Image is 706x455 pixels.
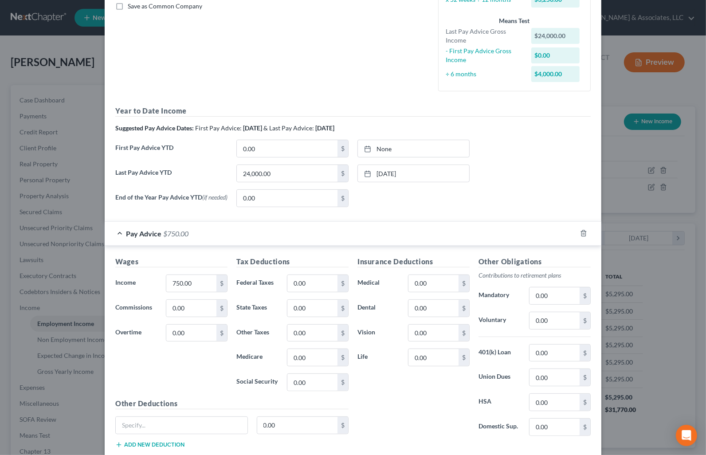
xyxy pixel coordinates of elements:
h5: Insurance Deductions [357,256,470,267]
div: ÷ 6 months [441,70,527,78]
div: $ [580,287,590,304]
span: $750.00 [163,229,188,238]
label: First Pay Advice YTD [111,140,232,165]
span: (if needed) [202,193,227,201]
input: 0.00 [287,349,337,366]
input: 0.00 [529,312,580,329]
input: 0.00 [287,275,337,292]
h5: Other Obligations [479,256,591,267]
input: 0.00 [529,419,580,435]
a: None [358,140,469,157]
label: Life [353,349,404,366]
h5: Wages [115,256,227,267]
input: 0.00 [529,287,580,304]
label: End of the Year Pay Advice YTD [111,189,232,214]
label: Union Dues [474,369,525,386]
div: $ [337,417,348,434]
input: 0.00 [237,140,337,157]
label: Other Taxes [232,324,282,342]
div: $ [580,369,590,386]
label: Voluntary [474,312,525,329]
label: Overtime [111,324,161,342]
h5: Year to Date Income [115,106,591,117]
div: $ [459,349,469,366]
input: 0.00 [287,300,337,317]
div: Means Test [446,16,583,25]
label: Federal Taxes [232,275,282,292]
input: 0.00 [287,374,337,391]
input: 0.00 [257,417,338,434]
div: $ [216,275,227,292]
input: 0.00 [529,345,580,361]
span: Save as Common Company [128,2,202,10]
input: 0.00 [166,325,216,341]
div: $ [216,300,227,317]
div: $ [459,325,469,341]
h5: Other Deductions [115,398,349,409]
p: Contributions to retirement plans [479,271,591,280]
input: 0.00 [408,325,459,341]
input: 0.00 [408,300,459,317]
input: 0.00 [408,275,459,292]
span: Pay Advice [126,229,161,238]
div: $ [337,349,348,366]
div: $ [580,419,590,435]
label: HSA [474,393,525,411]
div: $ [459,275,469,292]
div: $4,000.00 [531,66,580,82]
label: Vision [353,324,404,342]
input: 0.00 [287,325,337,341]
input: 0.00 [237,190,337,207]
div: $ [337,374,348,391]
strong: [DATE] [315,124,334,132]
div: $ [337,140,348,157]
div: $ [459,300,469,317]
div: $24,000.00 [531,28,580,44]
label: Mandatory [474,287,525,305]
div: $ [580,345,590,361]
span: First Pay Advice: [195,124,242,132]
div: $ [337,300,348,317]
input: 0.00 [166,275,216,292]
span: & Last Pay Advice: [263,124,314,132]
div: Open Intercom Messenger [676,425,697,446]
div: $ [580,394,590,411]
div: Last Pay Advice Gross Income [441,27,527,45]
div: $0.00 [531,47,580,63]
label: Medical [353,275,404,292]
label: Medicare [232,349,282,366]
input: 0.00 [166,300,216,317]
label: Commissions [111,299,161,317]
div: $ [337,190,348,207]
div: - First Pay Advice Gross Income [441,47,527,64]
a: [DATE] [358,165,469,182]
input: 0.00 [408,349,459,366]
h5: Tax Deductions [236,256,349,267]
div: $ [337,275,348,292]
input: 0.00 [237,165,337,182]
button: Add new deduction [115,441,184,448]
label: Dental [353,299,404,317]
input: 0.00 [529,394,580,411]
strong: [DATE] [243,124,262,132]
input: 0.00 [529,369,580,386]
div: $ [216,325,227,341]
input: Specify... [116,417,247,434]
label: Domestic Sup. [474,418,525,436]
div: $ [337,165,348,182]
strong: Suggested Pay Advice Dates: [115,124,194,132]
div: $ [580,312,590,329]
label: 401(k) Loan [474,344,525,362]
label: Last Pay Advice YTD [111,165,232,189]
label: State Taxes [232,299,282,317]
label: Social Security [232,373,282,391]
div: $ [337,325,348,341]
span: Income [115,278,136,286]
